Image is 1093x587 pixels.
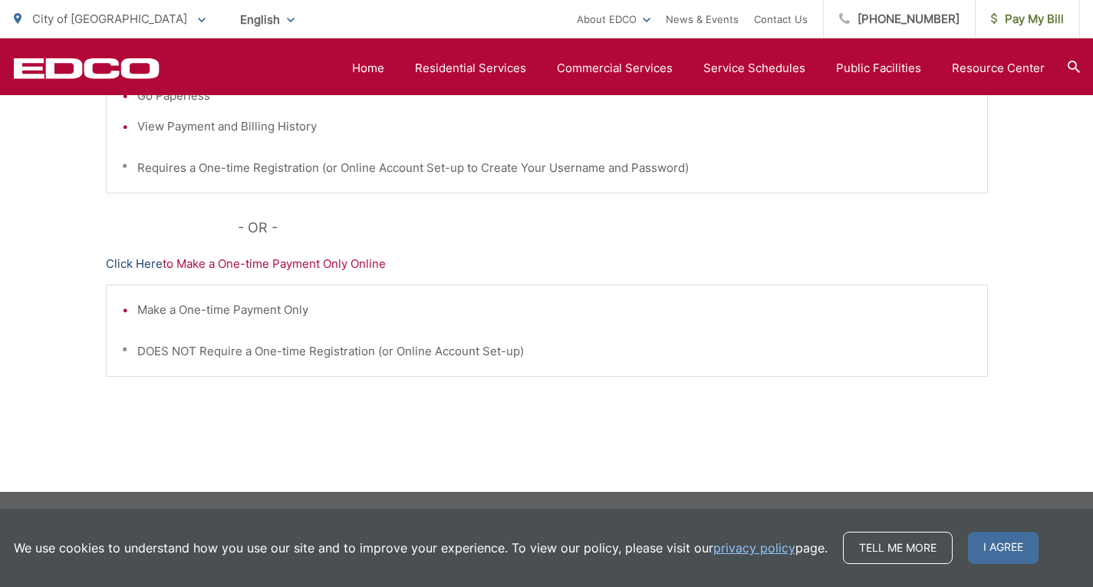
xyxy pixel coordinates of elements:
a: Resource Center [952,59,1045,77]
p: We use cookies to understand how you use our site and to improve your experience. To view our pol... [14,539,828,557]
a: Residential Services [415,59,526,77]
a: privacy policy [713,539,795,557]
li: Make a One-time Payment Only [137,301,972,319]
p: * Requires a One-time Registration (or Online Account Set-up to Create Your Username and Password) [122,159,972,177]
a: Commercial Services [557,59,673,77]
a: Contact Us [754,10,808,28]
a: Public Facilities [836,59,921,77]
span: City of [GEOGRAPHIC_DATA] [32,12,187,26]
a: EDCD logo. Return to the homepage. [14,58,160,79]
p: to Make a One-time Payment Only Online [106,255,988,273]
p: * DOES NOT Require a One-time Registration (or Online Account Set-up) [122,342,972,361]
a: About EDCO [577,10,650,28]
li: View Payment and Billing History [137,117,972,136]
span: Pay My Bill [991,10,1064,28]
p: - OR - [238,216,988,239]
li: Go Paperless [137,87,972,105]
a: Service Schedules [703,59,805,77]
a: News & Events [666,10,739,28]
span: English [229,6,306,33]
a: Click Here [106,255,163,273]
a: Home [352,59,384,77]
